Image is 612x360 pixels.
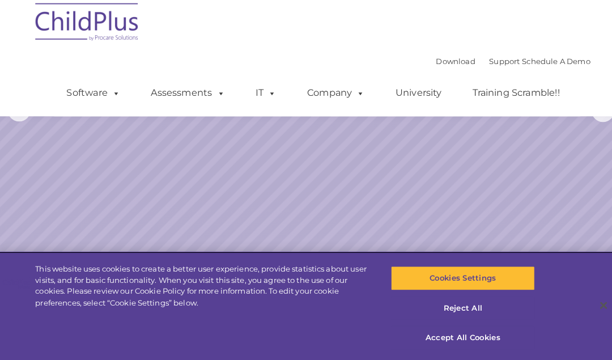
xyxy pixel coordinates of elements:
[385,325,526,349] button: Accept All Cookies
[430,61,468,70] a: Download
[241,86,284,108] a: IT
[385,266,526,290] button: Cookies Settings
[581,293,606,317] button: Close
[56,86,131,108] a: Software
[31,1,144,57] img: ChildPlus by Procare Solutions
[292,86,371,108] a: Company
[385,296,526,320] button: Reject All
[37,264,367,308] div: This website uses cookies to create a better user experience, provide statistics about user visit...
[379,86,447,108] a: University
[482,61,512,70] a: Support
[139,86,234,108] a: Assessments
[454,86,562,108] a: Training Scramble!!
[514,61,581,70] a: Schedule A Demo
[430,61,581,70] font: |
